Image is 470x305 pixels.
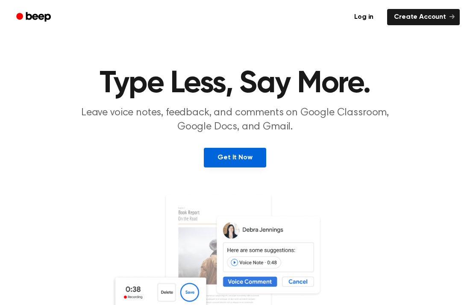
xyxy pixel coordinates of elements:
a: Beep [10,9,59,26]
p: Leave voice notes, feedback, and comments on Google Classroom, Google Docs, and Gmail. [71,106,399,134]
h1: Type Less, Say More. [16,68,454,99]
a: Get It Now [204,148,266,167]
a: Create Account [387,9,460,25]
a: Log in [346,7,382,27]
